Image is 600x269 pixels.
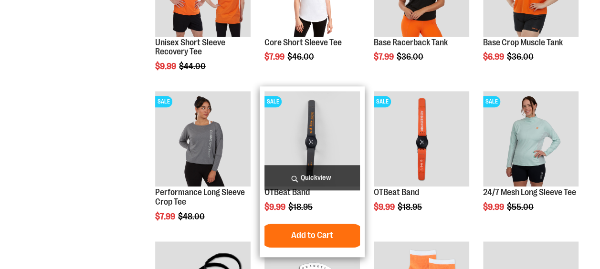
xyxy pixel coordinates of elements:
[483,202,505,212] span: $9.99
[264,91,360,188] a: OTBeat BandSALE
[291,230,333,240] span: Add to Cart
[374,91,469,188] a: OTBeat BandSALE
[374,91,469,186] img: OTBeat Band
[483,38,563,47] a: Base Crop Muscle Tank
[374,38,448,47] a: Base Racerback Tank
[369,86,474,236] div: product
[287,52,316,62] span: $46.00
[264,165,360,190] a: Quickview
[260,86,365,257] div: product
[374,202,396,212] span: $9.99
[507,202,535,212] span: $55.00
[374,52,395,62] span: $7.99
[483,96,500,107] span: SALE
[155,62,178,71] span: $9.99
[483,91,579,186] img: 24/7 Mesh Long Sleeve Tee
[374,187,419,197] a: OTBeat Band
[264,91,360,186] img: OTBeat Band
[150,86,255,245] div: product
[374,96,391,107] span: SALE
[264,187,310,197] a: OTBeat Band
[264,38,342,47] a: Core Short Sleeve Tee
[260,224,365,248] button: Add to Cart
[264,96,282,107] span: SALE
[397,52,425,62] span: $36.00
[483,187,576,197] a: 24/7 Mesh Long Sleeve Tee
[507,52,535,62] span: $36.00
[155,187,245,207] a: Performance Long Sleeve Crop Tee
[478,86,583,236] div: product
[155,212,177,221] span: $7.99
[264,52,286,62] span: $7.99
[155,38,225,57] a: Unisex Short Sleeve Recovery Tee
[155,96,172,107] span: SALE
[155,91,251,186] img: Product image for Performance Long Sleeve Crop Tee
[483,91,579,188] a: 24/7 Mesh Long Sleeve TeeSALE
[264,202,287,212] span: $9.99
[178,212,206,221] span: $48.00
[155,91,251,188] a: Product image for Performance Long Sleeve Crop TeeSALE
[398,202,423,212] span: $18.95
[288,202,314,212] span: $18.95
[483,52,505,62] span: $6.99
[179,62,207,71] span: $44.00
